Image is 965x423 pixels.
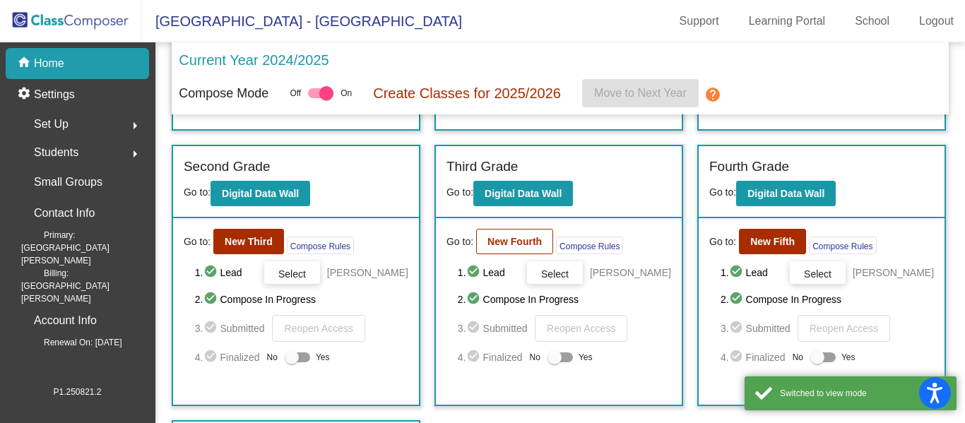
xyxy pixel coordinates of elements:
label: Second Grade [184,157,271,177]
span: Go to: [184,186,211,198]
span: Billing: [GEOGRAPHIC_DATA][PERSON_NAME] [21,267,149,305]
span: Off [290,87,301,100]
button: Select [790,261,846,284]
span: Go to: [446,234,473,249]
span: Select [804,268,831,280]
span: 2. Compose In Progress [195,291,408,308]
span: Yes [316,349,330,366]
span: On [341,87,352,100]
span: Go to: [709,186,736,198]
span: Go to: [184,234,211,249]
b: New Third [225,236,273,247]
mat-icon: check_circle [466,349,483,366]
button: New Fifth [739,229,806,254]
mat-icon: check_circle [203,320,220,337]
span: 2. Compose In Progress [458,291,671,308]
span: 3. Submitted [195,320,265,337]
button: Reopen Access [272,315,365,342]
span: No [530,351,540,364]
button: Compose Rules [287,237,354,254]
button: Compose Rules [556,237,623,254]
label: Fourth Grade [709,157,789,177]
mat-icon: check_circle [203,349,220,366]
a: Support [668,10,730,32]
span: Move to Next Year [594,87,687,99]
mat-icon: check_circle [729,264,746,281]
button: Digital Data Wall [211,181,310,206]
mat-icon: check_circle [203,291,220,308]
mat-icon: home [17,55,34,72]
mat-icon: arrow_right [126,117,143,134]
p: Settings [34,86,75,103]
span: No [267,351,278,364]
span: Select [278,268,306,280]
div: Switched to view mode [780,387,946,400]
span: 1. Lead [195,264,257,281]
button: New Fourth [476,229,553,254]
button: Digital Data Wall [736,181,836,206]
span: Reopen Access [284,323,353,334]
span: Reopen Access [810,323,878,334]
span: Renewal On: [DATE] [21,336,122,349]
span: 4. Finalized [721,349,786,366]
span: [PERSON_NAME] [327,266,408,280]
span: Yes [841,349,856,366]
button: New Third [213,229,284,254]
b: New Fourth [487,236,542,247]
mat-icon: check_circle [729,291,746,308]
mat-icon: check_circle [729,349,746,366]
span: Primary: [GEOGRAPHIC_DATA][PERSON_NAME] [21,229,149,267]
a: School [843,10,901,32]
p: Small Groups [34,172,102,192]
p: Account Info [34,311,97,330]
b: New Fifth [750,236,795,247]
p: Create Classes for 2025/2026 [373,83,561,104]
b: Digital Data Wall [222,188,299,199]
span: 1. Lead [721,264,783,281]
mat-icon: check_circle [203,264,220,281]
b: Digital Data Wall [747,188,824,199]
span: [GEOGRAPHIC_DATA] - [GEOGRAPHIC_DATA] [141,10,462,32]
b: Digital Data Wall [485,188,562,199]
span: [PERSON_NAME] [853,266,934,280]
mat-icon: settings [17,86,34,103]
span: No [793,351,803,364]
p: Contact Info [34,203,95,223]
span: Select [541,268,569,280]
span: 4. Finalized [458,349,523,366]
span: Yes [579,349,593,366]
mat-icon: help [704,86,721,103]
p: Home [34,55,64,72]
span: 3. Submitted [458,320,528,337]
label: Third Grade [446,157,518,177]
button: Digital Data Wall [473,181,573,206]
span: Reopen Access [547,323,615,334]
span: 2. Compose In Progress [721,291,934,308]
span: Set Up [34,114,69,134]
button: Move to Next Year [582,79,699,107]
a: Learning Portal [738,10,837,32]
button: Select [264,261,320,284]
span: 1. Lead [458,264,520,281]
p: Compose Mode [179,84,268,103]
button: Reopen Access [535,315,627,342]
mat-icon: check_circle [466,264,483,281]
mat-icon: check_circle [466,291,483,308]
span: Students [34,143,78,162]
mat-icon: arrow_right [126,145,143,162]
span: [PERSON_NAME] [590,266,671,280]
a: Logout [908,10,965,32]
button: Reopen Access [798,315,890,342]
span: Go to: [709,234,736,249]
button: Compose Rules [809,237,876,254]
button: Select [527,261,583,284]
span: Go to: [446,186,473,198]
span: 4. Finalized [195,349,260,366]
span: 3. Submitted [721,320,791,337]
mat-icon: check_circle [729,320,746,337]
p: Current Year 2024/2025 [179,49,328,71]
mat-icon: check_circle [466,320,483,337]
